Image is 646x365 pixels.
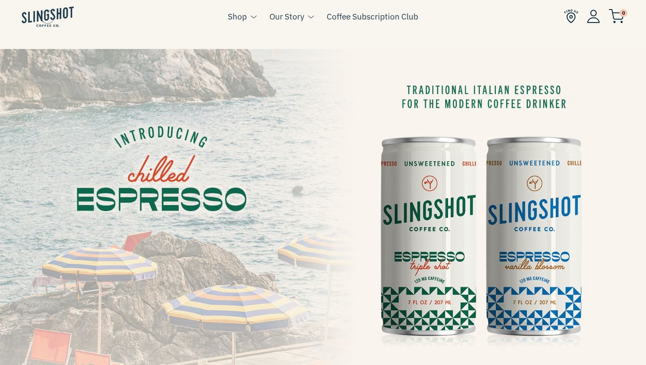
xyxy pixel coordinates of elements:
[609,11,624,22] a: 0
[327,10,418,23] a: Coffee Subscription Club
[620,9,627,17] span: 0
[564,9,578,23] img: Find Us
[587,10,600,23] img: Account
[609,9,624,23] img: cart
[228,10,247,23] a: Shop
[269,10,304,23] a: Our Story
